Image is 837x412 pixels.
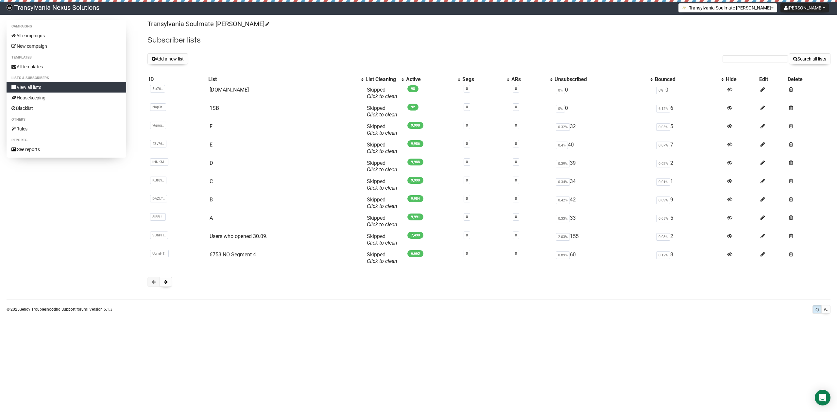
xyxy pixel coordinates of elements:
[656,87,665,94] span: 0%
[7,54,126,61] li: Templates
[405,75,461,84] th: Active: No sort applied, activate to apply an ascending sort
[759,76,785,83] div: Edit
[7,41,126,51] a: New campaign
[407,159,423,165] span: 9,988
[515,160,517,164] a: 0
[654,157,725,176] td: 2
[725,75,758,84] th: Hide: No sort applied, sorting is disabled
[367,251,397,264] span: Skipped
[407,250,423,257] span: 6,663
[553,102,654,121] td: 0
[407,122,423,129] span: 9,998
[367,240,397,246] a: Click to clean
[553,249,654,267] td: 60
[515,233,517,237] a: 0
[150,85,165,93] span: 5Ix76..
[556,105,565,112] span: 0%
[515,215,517,219] a: 0
[406,76,454,83] div: Active
[7,30,126,41] a: All campaigns
[553,121,654,139] td: 32
[61,307,87,312] a: Support forum
[367,93,397,99] a: Click to clean
[7,116,126,124] li: Others
[553,139,654,157] td: 40
[210,251,256,258] a: 6753 NO Segment 4
[210,160,213,166] a: D
[556,87,565,94] span: 0%
[553,212,654,231] td: 33
[682,5,687,10] img: 1.png
[515,197,517,201] a: 0
[556,215,570,222] span: 0.33%
[367,178,397,191] span: Skipped
[367,142,397,154] span: Skipped
[656,160,670,167] span: 0.02%
[654,102,725,121] td: 6
[553,176,654,194] td: 34
[7,306,112,313] p: © 2025 | | | Version 6.1.3
[7,124,126,134] a: Rules
[7,82,126,93] a: View all lists
[726,76,757,83] div: Hide
[515,251,517,256] a: 0
[150,232,168,239] span: SUhPH..
[654,249,725,267] td: 8
[7,23,126,30] li: Campaigns
[466,178,468,182] a: 0
[207,75,364,84] th: List: No sort applied, activate to apply an ascending sort
[367,112,397,118] a: Click to clean
[407,140,423,147] span: 9,986
[556,123,570,131] span: 0.32%
[407,195,423,202] span: 9,984
[466,197,468,201] a: 0
[367,258,397,264] a: Click to clean
[515,178,517,182] a: 0
[815,390,830,405] div: Open Intercom Messenger
[466,123,468,128] a: 0
[367,148,397,154] a: Click to clean
[511,76,547,83] div: ARs
[367,233,397,246] span: Skipped
[20,307,30,312] a: Sendy
[210,87,249,93] a: [DOMAIN_NAME]
[555,76,647,83] div: Unsubscribed
[656,197,670,204] span: 0.09%
[515,123,517,128] a: 0
[150,213,166,221] span: 8iFEU..
[678,3,777,12] button: Transylvania Soulmate [PERSON_NAME]
[656,123,670,131] span: 0.05%
[7,136,126,144] li: Reports
[462,76,504,83] div: Segs
[407,232,423,239] span: 7,490
[367,123,397,136] span: Skipped
[553,157,654,176] td: 39
[654,194,725,212] td: 9
[147,53,188,64] button: Add a new list
[553,194,654,212] td: 42
[150,250,169,257] span: UqmHT..
[788,76,829,83] div: Delete
[780,3,829,12] button: [PERSON_NAME]
[210,142,213,148] a: E
[466,105,468,109] a: 0
[7,61,126,72] a: All templates
[654,121,725,139] td: 5
[556,160,570,167] span: 0.39%
[758,75,786,84] th: Edit: No sort applied, sorting is disabled
[656,251,670,259] span: 0.12%
[367,130,397,136] a: Click to clean
[147,20,268,28] a: Transylvania Soulmate [PERSON_NAME]
[407,104,418,111] span: 92
[208,76,358,83] div: List
[461,75,510,84] th: Segs: No sort applied, activate to apply an ascending sort
[407,85,418,92] span: 98
[210,123,213,129] a: F
[556,197,570,204] span: 0.42%
[654,139,725,157] td: 7
[147,75,207,84] th: ID: No sort applied, sorting is disabled
[656,142,670,149] span: 0.07%
[367,87,397,99] span: Skipped
[7,74,126,82] li: Lists & subscribers
[407,177,423,184] span: 9,990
